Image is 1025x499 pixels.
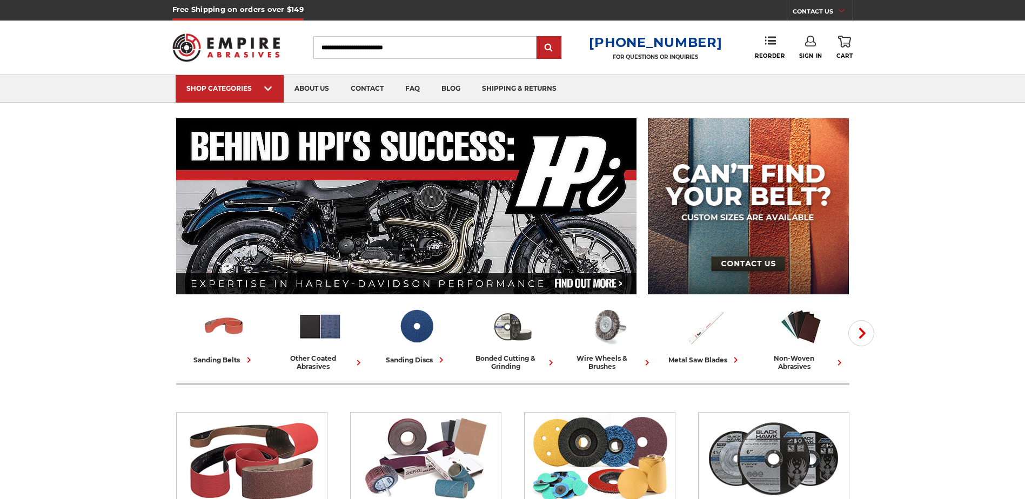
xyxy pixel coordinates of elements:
[799,52,822,59] span: Sign In
[755,36,785,59] a: Reorder
[758,304,845,370] a: non-woven abrasives
[176,118,637,294] img: Banner for an interview featuring Horsepower Inc who makes Harley performance upgrades featured o...
[848,320,874,346] button: Next
[394,75,431,103] a: faq
[490,304,535,349] img: Bonded Cutting & Grinding
[682,304,727,349] img: Metal Saw Blades
[469,304,557,370] a: bonded cutting & grinding
[431,75,471,103] a: blog
[758,354,845,370] div: non-woven abrasives
[284,75,340,103] a: about us
[779,304,823,349] img: Non-woven Abrasives
[186,84,273,92] div: SHOP CATEGORIES
[180,304,268,366] a: sanding belts
[298,304,343,349] img: Other Coated Abrasives
[589,53,722,60] p: FOR QUESTIONS OR INQUIRIES
[277,304,364,370] a: other coated abrasives
[172,26,280,69] img: Empire Abrasives
[793,5,853,21] a: CONTACT US
[836,52,853,59] span: Cart
[386,354,447,366] div: sanding discs
[836,36,853,59] a: Cart
[661,304,749,366] a: metal saw blades
[373,304,460,366] a: sanding discs
[469,354,557,370] div: bonded cutting & grinding
[648,118,849,294] img: promo banner for custom belts.
[755,52,785,59] span: Reorder
[586,304,631,349] img: Wire Wheels & Brushes
[565,354,653,370] div: wire wheels & brushes
[668,354,741,366] div: metal saw blades
[194,354,254,366] div: sanding belts
[340,75,394,103] a: contact
[277,354,364,370] div: other coated abrasives
[589,35,722,50] a: [PHONE_NUMBER]
[394,304,439,349] img: Sanding Discs
[538,37,560,59] input: Submit
[202,304,246,349] img: Sanding Belts
[565,304,653,370] a: wire wheels & brushes
[471,75,567,103] a: shipping & returns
